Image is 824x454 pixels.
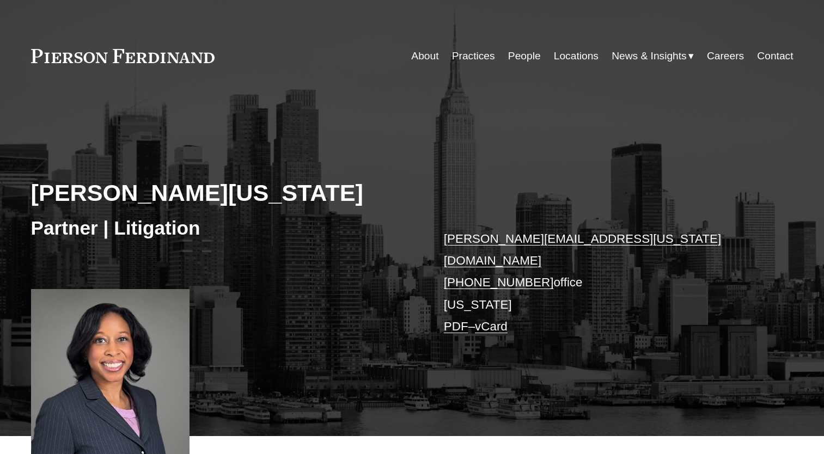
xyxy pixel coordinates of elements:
[554,46,599,66] a: Locations
[612,46,694,66] a: folder dropdown
[31,216,412,240] h3: Partner | Litigation
[444,275,554,289] a: [PHONE_NUMBER]
[31,179,412,207] h2: [PERSON_NAME][US_STATE]
[475,320,508,333] a: vCard
[452,46,495,66] a: Practices
[508,46,541,66] a: People
[444,232,721,267] a: [PERSON_NAME][EMAIL_ADDRESS][US_STATE][DOMAIN_NAME]
[411,46,438,66] a: About
[444,228,761,338] p: office [US_STATE] –
[612,47,687,66] span: News & Insights
[707,46,744,66] a: Careers
[444,320,468,333] a: PDF
[757,46,793,66] a: Contact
